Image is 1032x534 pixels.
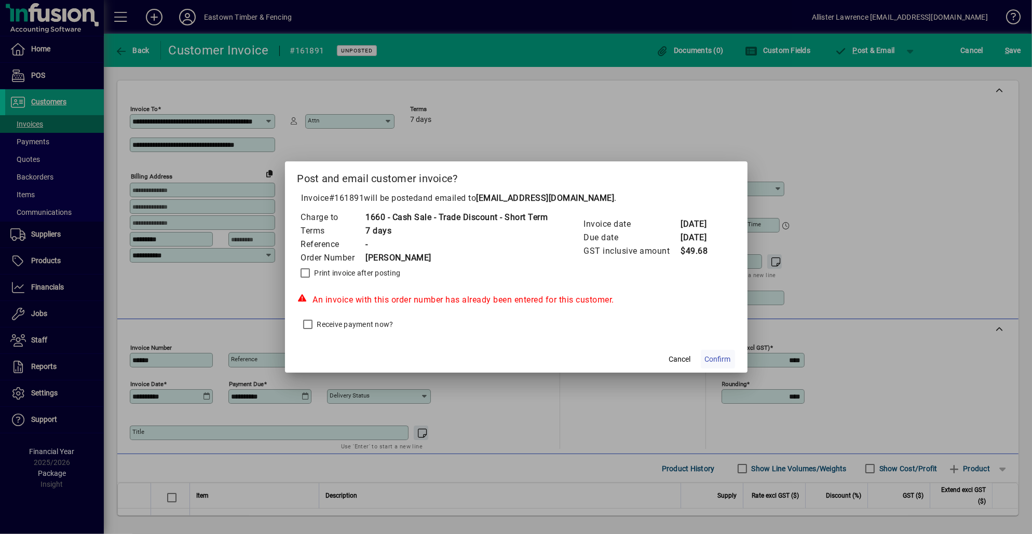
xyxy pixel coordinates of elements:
h2: Post and email customer invoice? [285,161,748,191]
td: Reference [301,238,365,251]
span: Confirm [705,354,731,365]
span: Cancel [669,354,691,365]
td: Due date [583,231,681,244]
p: Invoice will be posted . [297,192,735,204]
label: Print invoice after posting [313,268,401,278]
button: Confirm [701,350,735,368]
td: GST inclusive amount [583,244,681,258]
td: [DATE] [681,217,722,231]
label: Receive payment now? [315,319,393,330]
td: Charge to [301,211,365,224]
div: An invoice with this order number has already been entered for this customer. [297,294,735,306]
td: [DATE] [681,231,722,244]
td: Invoice date [583,217,681,231]
td: 7 days [365,224,548,238]
span: #161891 [329,193,364,203]
span: and emailed to [418,193,615,203]
td: Order Number [301,251,365,265]
td: [PERSON_NAME] [365,251,548,265]
button: Cancel [663,350,697,368]
td: $49.68 [681,244,722,258]
b: [EMAIL_ADDRESS][DOMAIN_NAME] [477,193,615,203]
td: 1660 - Cash Sale - Trade Discount - Short Term [365,211,548,224]
td: - [365,238,548,251]
td: Terms [301,224,365,238]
